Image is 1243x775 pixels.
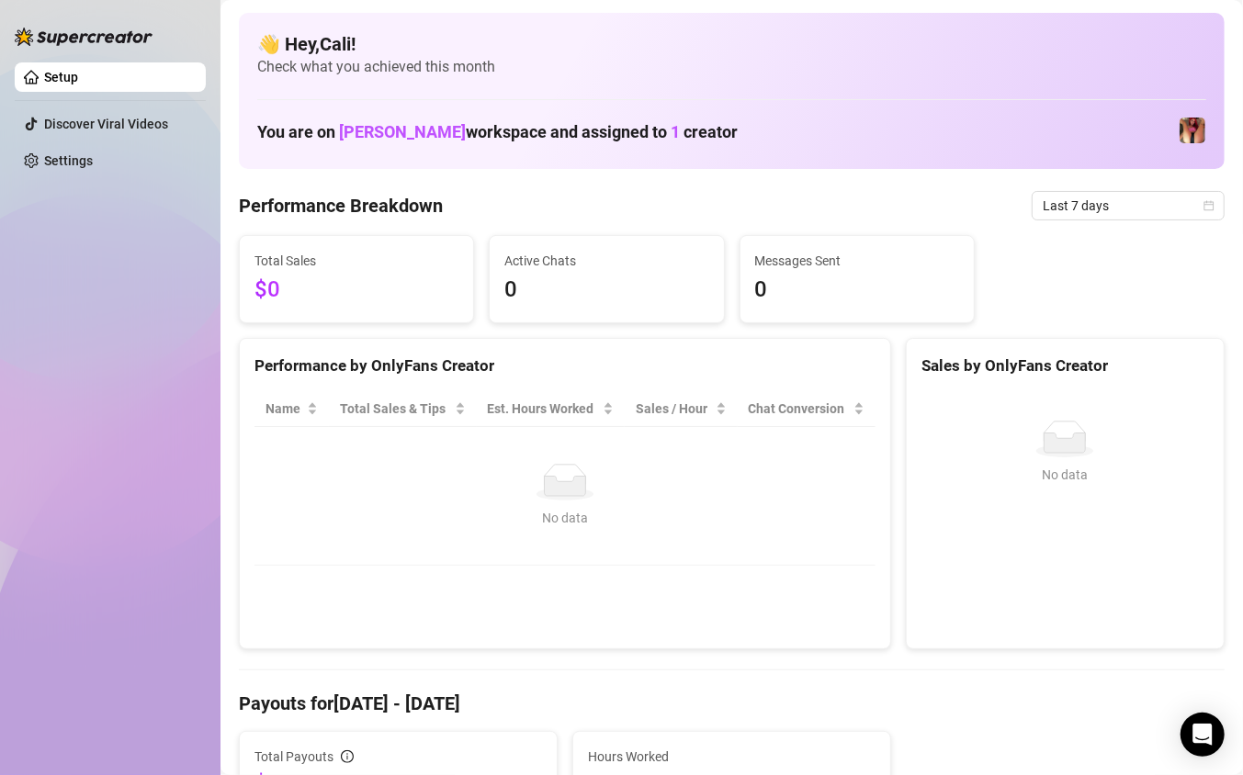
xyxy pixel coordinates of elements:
[636,399,711,419] span: Sales / Hour
[254,391,329,427] th: Name
[921,354,1209,378] div: Sales by OnlyFans Creator
[1203,200,1215,211] span: calendar
[340,399,451,419] span: Total Sales & Tips
[239,691,1225,716] h4: Payouts for [DATE] - [DATE]
[755,273,959,308] span: 0
[266,399,303,419] span: Name
[929,465,1202,485] div: No data
[15,28,153,46] img: logo-BBDzfeDw.svg
[1043,192,1214,219] span: Last 7 days
[749,399,850,419] span: Chat Conversion
[755,251,959,271] span: Messages Sent
[488,399,600,419] div: Est. Hours Worked
[44,153,93,168] a: Settings
[625,391,737,427] th: Sales / Hour
[273,508,857,528] div: No data
[254,354,876,378] div: Performance by OnlyFans Creator
[339,122,466,141] span: [PERSON_NAME]
[504,273,708,308] span: 0
[329,391,477,427] th: Total Sales & Tips
[257,31,1206,57] h4: 👋 Hey, Cali !
[504,251,708,271] span: Active Chats
[254,251,458,271] span: Total Sales
[341,750,354,763] span: info-circle
[254,273,458,308] span: $0
[254,747,333,767] span: Total Payouts
[257,57,1206,77] span: Check what you achieved this month
[738,391,876,427] th: Chat Conversion
[588,747,876,767] span: Hours Worked
[257,122,738,142] h1: You are on workspace and assigned to creator
[1181,713,1225,757] div: Open Intercom Messenger
[44,70,78,84] a: Setup
[44,117,168,131] a: Discover Viral Videos
[1180,118,1205,143] img: 𝕱𝖊𝖗𝖆𝖑
[671,122,680,141] span: 1
[239,193,443,219] h4: Performance Breakdown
